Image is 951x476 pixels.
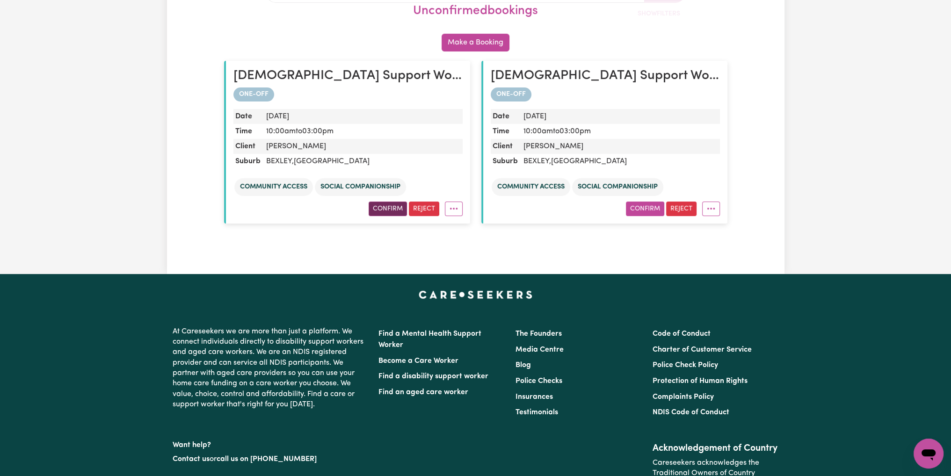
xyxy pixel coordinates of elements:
a: Code of Conduct [653,330,711,338]
h2: Female Support Worker Needed in Bexley, NSW [233,68,463,84]
button: More options [445,202,463,216]
a: The Founders [515,330,562,338]
button: Make a Booking [442,34,509,51]
h2: Acknowledgement of Country [653,443,778,454]
dd: [PERSON_NAME] [520,139,720,154]
iframe: Button to launch messaging window [914,439,944,469]
p: At Careseekers we are more than just a platform. We connect individuals directly to disability su... [173,323,367,414]
a: Contact us [173,455,210,463]
a: Police Checks [515,377,562,385]
a: Insurances [515,393,553,401]
a: Police Check Policy [653,361,718,369]
dt: Date [491,109,520,124]
a: Testimonials [515,409,558,416]
dt: Time [233,124,262,139]
a: Blog [515,361,531,369]
a: call us on [PHONE_NUMBER] [217,455,317,463]
p: Want help? [173,436,367,450]
li: Community access [234,178,313,196]
dt: Date [233,109,262,124]
button: Reject booking [409,202,439,216]
dd: BEXLEY , [GEOGRAPHIC_DATA] [520,154,720,169]
a: Become a Care Worker [378,357,458,365]
a: NDIS Code of Conduct [653,409,729,416]
p: or [173,450,367,468]
dd: [PERSON_NAME] [262,139,463,154]
div: one-off booking [491,87,720,101]
dd: [DATE] [520,109,720,124]
a: Protection of Human Rights [653,377,748,385]
dd: [DATE] [262,109,463,124]
li: Social companionship [315,178,406,196]
h2: Female Support Worker Needed in Bexley, NSW [491,68,720,84]
a: Media Centre [515,346,564,353]
h2: unconfirmed bookings [228,4,724,19]
div: one-off booking [233,87,463,101]
span: ONE-OFF [491,87,531,101]
button: Confirm booking [369,202,407,216]
dd: 10:00am to 03:00pm [520,124,720,139]
a: Charter of Customer Service [653,346,752,353]
span: ONE-OFF [233,87,274,101]
li: Community access [492,178,570,196]
dt: Client [233,139,262,154]
li: Social companionship [572,178,663,196]
a: Find a disability support worker [378,373,488,380]
dd: 10:00am to 03:00pm [262,124,463,139]
a: Complaints Policy [653,393,714,401]
dt: Suburb [491,154,520,169]
a: Find a Mental Health Support Worker [378,330,481,349]
a: Find an aged care worker [378,389,468,396]
a: Careseekers home page [419,291,532,298]
dt: Suburb [233,154,262,169]
dt: Time [491,124,520,139]
dt: Client [491,139,520,154]
button: Reject booking [666,202,697,216]
button: Confirm booking [626,202,664,216]
button: More options [702,202,720,216]
dd: BEXLEY , [GEOGRAPHIC_DATA] [262,154,463,169]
